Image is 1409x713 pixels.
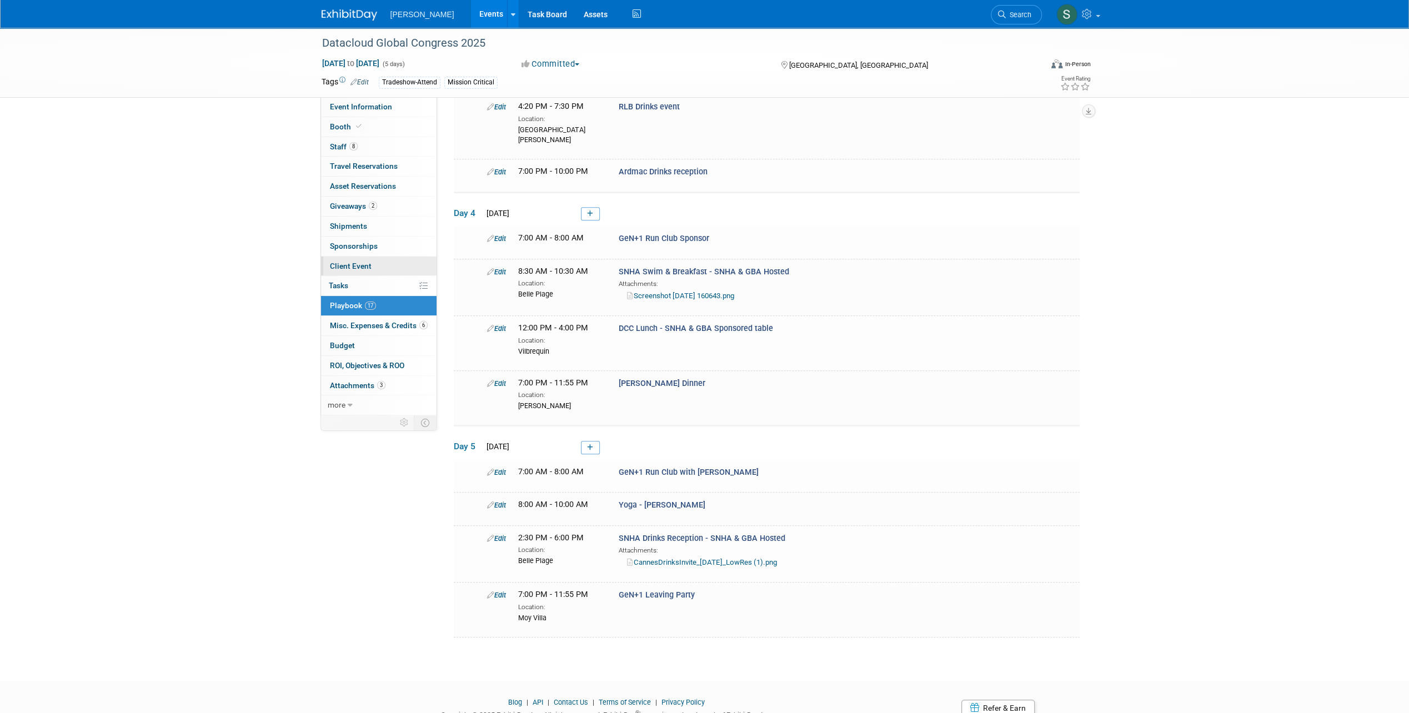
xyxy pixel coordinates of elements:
span: Staff [330,142,358,151]
div: Mission Critical [444,77,498,88]
span: Shipments [330,222,367,230]
a: Edit [487,501,506,509]
span: 7:00 AM - 8:00 AM [518,467,584,476]
span: to [345,59,356,68]
a: Travel Reservations [321,157,437,176]
a: Budget [321,336,437,355]
a: API [533,698,543,706]
div: Datacloud Global Congress 2025 [318,33,1025,53]
div: Moy Villa [518,612,602,623]
span: Tasks [329,281,348,290]
div: Event Format [976,58,1091,74]
span: SNHA Drinks Reception - SNHA & GBA Hosted [619,534,785,543]
span: SNHA Swim & Breakfast - SNHA & GBA Hosted [619,267,789,277]
span: Search [1006,11,1031,19]
a: Screenshot [DATE] 160643.png [627,292,734,300]
a: Edit [487,468,506,476]
span: Budget [330,341,355,350]
span: 4:20 PM - 7:30 PM [518,102,584,111]
span: [DATE] [483,209,509,218]
a: Search [991,5,1042,24]
span: [PERSON_NAME] [390,10,454,19]
td: Toggle Event Tabs [414,415,437,430]
span: | [524,698,531,706]
td: Personalize Event Tab Strip [395,415,414,430]
div: [GEOGRAPHIC_DATA][PERSON_NAME] [518,124,602,145]
a: Blog [508,698,522,706]
a: Terms of Service [599,698,651,706]
div: Vilbrequin [518,345,602,356]
a: Contact Us [554,698,588,706]
span: 2:30 PM - 6:00 PM [518,533,584,543]
span: Travel Reservations [330,162,398,170]
div: Location: [518,601,602,612]
span: GeN+1 Run Club with [PERSON_NAME] [619,468,759,477]
span: 3 [377,381,385,389]
span: 8:30 AM - 10:30 AM [518,267,588,276]
span: more [328,400,345,409]
a: Shipments [321,217,437,236]
span: 12:00 PM - 4:00 PM [518,323,588,333]
a: Edit [487,591,506,599]
span: 7:00 PM - 10:00 PM [518,167,588,176]
div: In-Person [1064,60,1090,68]
span: (5 days) [382,61,405,68]
span: | [545,698,552,706]
span: Yoga - [PERSON_NAME] [619,500,705,510]
span: Asset Reservations [330,182,396,190]
span: 7:00 AM - 8:00 AM [518,233,584,243]
a: Attachments3 [321,376,437,395]
span: GeN+1 Leaving Party [619,590,695,600]
span: GeN+1 Run Club Sponsor [619,234,709,243]
div: Attachments: [619,544,904,555]
span: Giveaways [330,202,377,210]
a: CannesDrinksInvite_[DATE]_LowRes (1).png [627,558,777,566]
a: Playbook17 [321,296,437,315]
a: Edit [487,534,506,543]
span: DCC Lunch - SNHA & GBA Sponsored table [619,324,773,333]
div: Tradeshow-Attend [379,77,440,88]
span: 17 [365,302,376,310]
span: 7:00 PM - 11:55 PM [518,378,588,388]
a: Edit [487,379,506,388]
div: [PERSON_NAME] [518,400,602,411]
a: more [321,395,437,415]
div: Event Rating [1060,76,1090,82]
span: [DATE] [DATE] [322,58,380,68]
a: Edit [350,78,369,86]
a: Edit [487,168,506,176]
span: Day 4 [454,207,482,219]
a: Sponsorships [321,237,437,256]
img: Shilpa Dona [1056,4,1077,25]
a: ROI, Objectives & ROO [321,356,437,375]
span: Day 5 [454,440,482,453]
span: Client Event [330,262,372,270]
a: Tasks [321,276,437,295]
i: Booth reservation complete [356,123,362,129]
a: Asset Reservations [321,177,437,196]
a: Event Information [321,97,437,117]
a: Misc. Expenses & Credits6 [321,316,437,335]
a: Edit [487,234,506,243]
a: Giveaways2 [321,197,437,216]
img: Format-Inperson.png [1051,59,1062,68]
span: 6 [419,321,428,329]
span: RLB Drinks event [619,102,680,112]
div: Attachments: [619,278,904,289]
a: Booth [321,117,437,137]
span: Sponsorships [330,242,378,250]
span: | [653,698,660,706]
span: 7:00 PM - 11:55 PM [518,590,588,599]
span: ROI, Objectives & ROO [330,361,404,370]
a: Edit [487,103,506,111]
a: Privacy Policy [661,698,705,706]
span: [PERSON_NAME] Dinner [619,379,705,388]
span: Event Information [330,102,392,111]
div: Location: [518,277,602,288]
a: Edit [487,268,506,276]
span: 2 [369,202,377,210]
span: [DATE] [483,442,509,451]
div: Location: [518,544,602,555]
div: Location: [518,113,602,124]
span: Ardmac Drinks reception [619,167,708,177]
